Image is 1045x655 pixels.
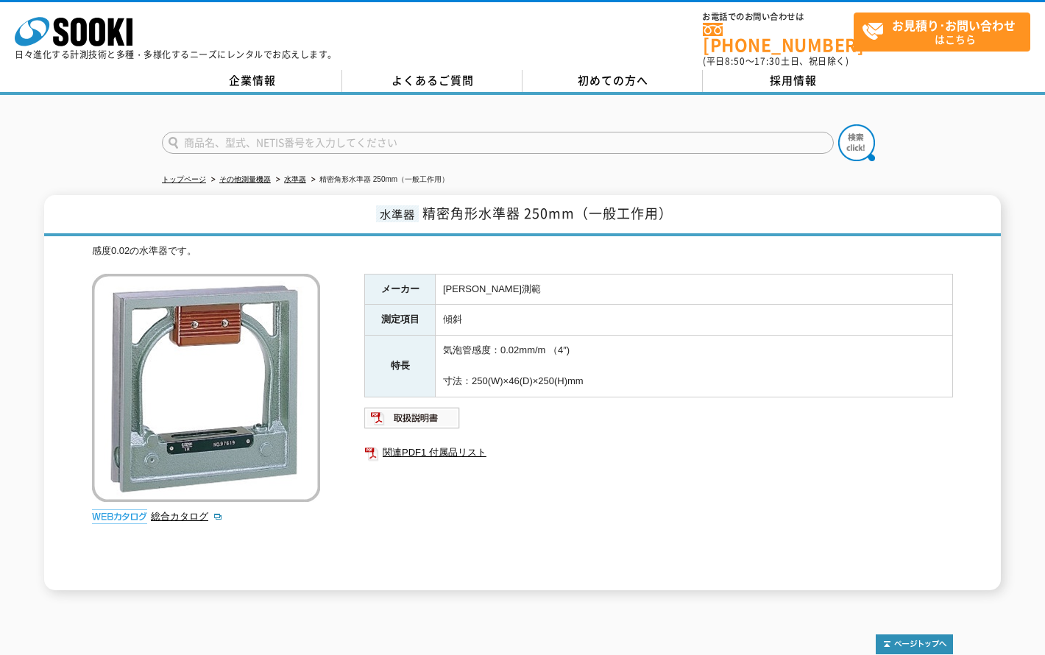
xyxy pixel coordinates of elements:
[15,50,337,59] p: 日々進化する計測技術と多種・多様化するニーズにレンタルでお応えします。
[862,13,1030,50] span: はこちら
[162,175,206,183] a: トップページ
[219,175,271,183] a: その他測量機器
[703,70,883,92] a: 採用情報
[703,54,849,68] span: (平日 ～ 土日、祝日除く)
[92,244,953,259] div: 感度0.02の水準器です。
[422,203,673,223] span: 精密角形水準器 250mm（一般工作用）
[376,205,419,222] span: 水準器
[365,336,436,397] th: 特長
[436,305,953,336] td: 傾斜
[364,443,953,462] a: 関連PDF1 付属品リスト
[284,175,306,183] a: 水準器
[151,511,223,522] a: 総合カタログ
[703,23,854,53] a: [PHONE_NUMBER]
[364,416,461,427] a: 取扱説明書
[365,305,436,336] th: 測定項目
[92,509,147,524] img: webカタログ
[308,172,449,188] li: 精密角形水準器 250mm（一般工作用）
[436,274,953,305] td: [PERSON_NAME]測範
[578,72,648,88] span: 初めての方へ
[342,70,522,92] a: よくあるご質問
[522,70,703,92] a: 初めての方へ
[365,274,436,305] th: メーカー
[162,132,834,154] input: 商品名、型式、NETIS番号を入力してください
[92,274,320,502] img: 精密角形水準器 250mm（一般工作用）
[854,13,1030,52] a: お見積り･お問い合わせはこちら
[725,54,745,68] span: 8:50
[436,336,953,397] td: 気泡管感度：0.02mm/m （4″) 寸法：250(W)×46(D)×250(H)mm
[162,70,342,92] a: 企業情報
[364,406,461,430] img: 取扱説明書
[892,16,1016,34] strong: お見積り･お問い合わせ
[876,634,953,654] img: トップページへ
[754,54,781,68] span: 17:30
[703,13,854,21] span: お電話でのお問い合わせは
[838,124,875,161] img: btn_search.png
